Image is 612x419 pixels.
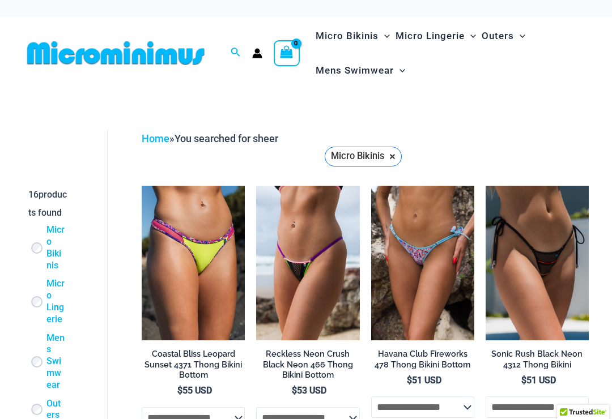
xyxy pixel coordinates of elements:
[256,186,359,340] img: Reckless Neon Crush Black Neon 466 Thong 01
[371,186,474,340] img: Havana Club Fireworks 478 Thong 01
[371,186,474,340] a: Havana Club Fireworks 478 Thong 01Havana Club Fireworks 312 Tri Top 478 Thong 01Havana Club Firew...
[479,19,528,53] a: OutersMenu ToggleMenu Toggle
[252,48,262,58] a: Account icon link
[521,375,556,386] bdi: 51 USD
[393,19,479,53] a: Micro LingerieMenu ToggleMenu Toggle
[177,385,212,396] bdi: 55 USD
[311,17,589,89] nav: Site Navigation
[482,22,514,50] span: Outers
[177,385,182,396] span: $
[371,349,474,374] a: Havana Club Fireworks 478 Thong Bikini Bottom
[486,186,589,340] img: Sonic Rush Black Neon 4312 Thong Bikini 01
[175,132,278,144] span: You searched for sheer
[486,349,589,374] a: Sonic Rush Black Neon 4312 Thong Bikini
[316,22,379,50] span: Micro Bikinis
[46,224,65,271] a: Micro Bikinis
[371,349,474,370] h2: Havana Club Fireworks 478 Thong Bikini Bottom
[142,186,245,340] a: Coastal Bliss Leopard Sunset Thong Bikini 03Coastal Bliss Leopard Sunset 4371 Thong Bikini 02Coas...
[256,186,359,340] a: Reckless Neon Crush Black Neon 466 Thong 01Reckless Neon Crush Black Neon 466 Thong 03Reckless Ne...
[407,375,412,386] span: $
[23,40,209,66] img: MM SHOP LOGO FLAT
[407,375,441,386] bdi: 51 USD
[379,22,390,50] span: Menu Toggle
[46,278,65,325] a: Micro Lingerie
[142,132,278,144] span: »
[256,349,359,380] h2: Reckless Neon Crush Black Neon 466 Thong Bikini Bottom
[514,22,525,50] span: Menu Toggle
[142,349,245,384] a: Coastal Bliss Leopard Sunset 4371 Thong Bikini Bottom
[521,375,526,386] span: $
[28,186,67,222] p: products found
[486,349,589,370] h2: Sonic Rush Black Neon 4312 Thong Bikini
[394,56,405,85] span: Menu Toggle
[292,385,326,396] bdi: 53 USD
[313,19,393,53] a: Micro BikinisMenu ToggleMenu Toggle
[274,40,300,66] a: View Shopping Cart, empty
[316,56,394,85] span: Mens Swimwear
[486,186,589,340] a: Sonic Rush Black Neon 4312 Thong Bikini 01Sonic Rush Black Neon 4312 Thong Bikini 02Sonic Rush Bl...
[389,152,396,161] span: ×
[331,148,384,165] span: Micro Bikinis
[292,385,297,396] span: $
[46,332,65,391] a: Mens Swimwear
[325,147,401,166] a: Micro Bikinis ×
[142,349,245,380] h2: Coastal Bliss Leopard Sunset 4371 Thong Bikini Bottom
[313,53,408,88] a: Mens SwimwearMenu ToggleMenu Toggle
[231,46,241,60] a: Search icon link
[256,349,359,384] a: Reckless Neon Crush Black Neon 466 Thong Bikini Bottom
[465,22,476,50] span: Menu Toggle
[396,22,465,50] span: Micro Lingerie
[28,189,39,200] span: 16
[142,186,245,340] img: Coastal Bliss Leopard Sunset Thong Bikini 03
[142,132,169,144] a: Home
